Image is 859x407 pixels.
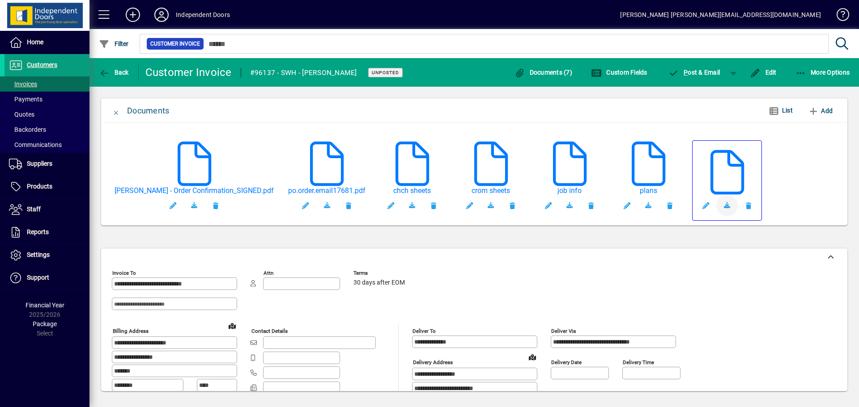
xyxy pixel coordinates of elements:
[380,186,444,195] h5: chch sheets
[119,7,147,23] button: Add
[782,107,793,114] span: List
[9,80,37,88] span: Invoices
[716,195,738,216] a: Download
[502,195,523,216] button: Remove
[537,195,559,216] button: Edit
[27,38,43,46] span: Home
[580,195,602,216] button: Remove
[353,279,405,286] span: 30 days after EOM
[401,195,423,216] a: Download
[112,270,136,276] mat-label: Invoice To
[127,104,169,118] div: Documents
[668,69,720,76] span: ost & Email
[316,195,338,216] a: Download
[4,176,89,198] a: Products
[616,195,638,216] button: Edit
[4,122,89,137] a: Backorders
[9,111,34,118] span: Quotes
[225,319,239,333] a: View on map
[620,8,821,22] div: [PERSON_NAME] [PERSON_NAME][EMAIL_ADDRESS][DOMAIN_NAME]
[804,103,836,119] button: Add
[4,221,89,243] a: Reports
[551,359,582,365] mat-label: Delivery date
[4,31,89,54] a: Home
[738,195,759,216] button: Remove
[176,8,230,22] div: Independent Doors
[162,195,183,216] button: Edit
[89,64,139,80] app-page-header-button: Back
[264,270,273,276] mat-label: Attn
[250,66,357,80] div: #96137 - SWH - [PERSON_NAME]
[33,320,57,327] span: Package
[26,302,64,309] span: Financial Year
[480,195,502,216] a: Download
[115,186,274,195] a: [PERSON_NAME] - Order Confirmation_SIGNED.pdf
[459,186,523,195] a: crom sheets
[559,195,580,216] a: Download
[684,69,688,76] span: P
[380,195,401,216] button: Edit
[27,160,52,167] span: Suppliers
[295,195,316,216] button: Edit
[695,195,716,216] button: Edit
[97,36,131,52] button: Filter
[591,69,647,76] span: Custom Fields
[4,137,89,152] a: Communications
[147,7,176,23] button: Profile
[4,244,89,266] a: Settings
[183,195,205,216] a: Download
[27,228,49,235] span: Reports
[353,270,407,276] span: Terms
[459,195,480,216] button: Edit
[616,186,680,195] a: plans
[97,64,131,80] button: Back
[27,251,50,258] span: Settings
[4,153,89,175] a: Suppliers
[4,198,89,221] a: Staff
[514,69,572,76] span: Documents (7)
[589,64,650,80] button: Custom Fields
[761,103,800,119] button: List
[99,40,129,47] span: Filter
[525,350,540,364] a: View on map
[27,183,52,190] span: Products
[423,195,444,216] button: Remove
[551,328,576,334] mat-label: Deliver via
[106,100,127,122] button: Close
[27,206,41,213] span: Staff
[750,69,777,76] span: Edit
[4,76,89,92] a: Invoices
[4,107,89,122] a: Quotes
[145,65,232,80] div: Customer Invoice
[551,390,578,397] mat-label: Instructions
[338,195,359,216] button: Remove
[288,186,366,195] h5: po.order.email17681.pdf
[150,39,200,48] span: Customer Invoice
[830,2,848,31] a: Knowledge Base
[638,195,659,216] a: Download
[512,64,574,80] button: Documents (7)
[537,186,602,195] a: job info
[9,96,43,103] span: Payments
[99,69,129,76] span: Back
[27,61,57,68] span: Customers
[412,328,436,334] mat-label: Deliver To
[623,359,654,365] mat-label: Delivery time
[4,267,89,289] a: Support
[205,195,226,216] button: Remove
[664,64,725,80] button: Post & Email
[808,104,833,118] span: Add
[748,64,779,80] button: Edit
[9,126,46,133] span: Backorders
[372,70,399,76] span: Unposted
[793,64,852,80] button: More Options
[4,92,89,107] a: Payments
[795,69,850,76] span: More Options
[659,195,680,216] button: Remove
[27,274,49,281] span: Support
